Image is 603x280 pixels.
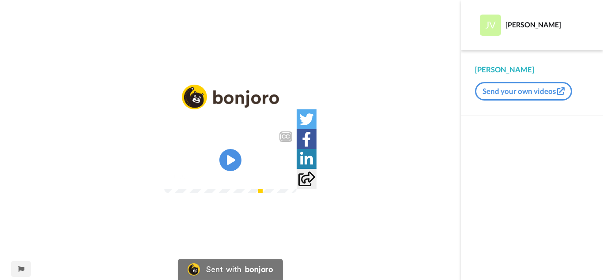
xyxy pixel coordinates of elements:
div: bonjoro [245,265,273,273]
div: [PERSON_NAME] [505,20,588,29]
button: Send your own videos [475,82,572,101]
img: Full screen [280,172,289,181]
div: Sent with [206,265,241,273]
div: CC [280,132,291,141]
span: 1:07 [192,171,208,182]
img: Bonjoro Logo [188,263,200,276]
a: Bonjoro LogoSent withbonjoro [178,259,283,280]
div: [PERSON_NAME] [475,64,589,75]
span: / [188,171,191,182]
img: logo_full.png [182,85,279,110]
img: Profile Image [480,15,501,36]
span: 0:00 [170,171,186,182]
